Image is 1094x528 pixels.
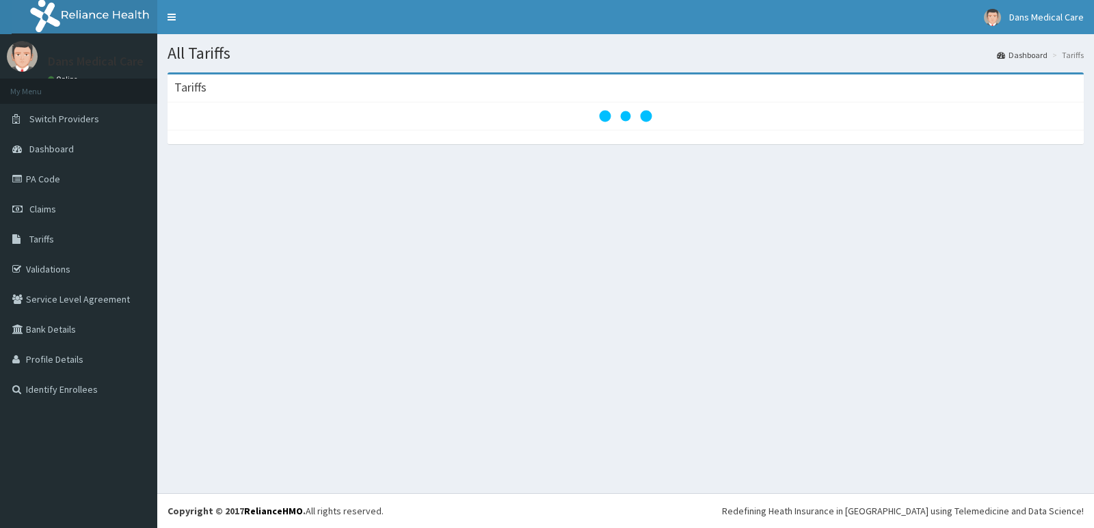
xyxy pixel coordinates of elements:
[1049,49,1084,61] li: Tariffs
[157,493,1094,528] footer: All rights reserved.
[48,74,81,84] a: Online
[7,41,38,72] img: User Image
[997,49,1048,61] a: Dashboard
[29,233,54,245] span: Tariffs
[168,505,306,517] strong: Copyright © 2017 .
[244,505,303,517] a: RelianceHMO
[984,9,1001,26] img: User Image
[598,89,653,143] svg: audio-loading
[29,113,99,125] span: Switch Providers
[1009,11,1084,23] span: Dans Medical Care
[168,44,1084,62] h1: All Tariffs
[29,143,74,155] span: Dashboard
[174,81,206,94] h3: Tariffs
[722,504,1084,518] div: Redefining Heath Insurance in [GEOGRAPHIC_DATA] using Telemedicine and Data Science!
[48,55,144,68] p: Dans Medical Care
[29,203,56,215] span: Claims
